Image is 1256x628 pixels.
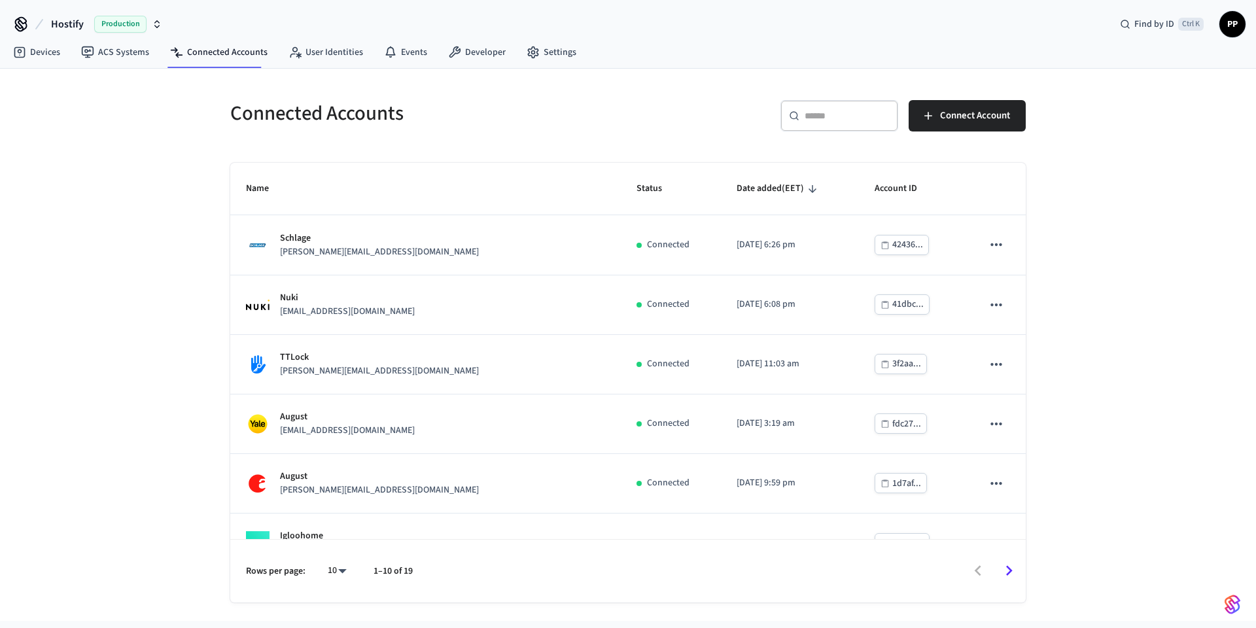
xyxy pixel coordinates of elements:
[875,413,927,434] button: fdc27...
[940,107,1010,124] span: Connect Account
[280,245,479,259] p: [PERSON_NAME][EMAIL_ADDRESS][DOMAIN_NAME]
[892,296,924,313] div: 41dbc...
[280,470,479,483] p: August
[875,179,934,199] span: Account ID
[160,41,278,64] a: Connected Accounts
[246,412,270,436] img: Yale Logo, Square
[246,179,286,199] span: Name
[647,238,689,252] p: Connected
[994,555,1024,586] button: Go to next page
[280,483,479,497] p: [PERSON_NAME][EMAIL_ADDRESS][DOMAIN_NAME]
[737,536,843,550] p: [DATE] 1:53 am
[1178,18,1204,31] span: Ctrl K
[737,298,843,311] p: [DATE] 6:08 pm
[737,357,843,371] p: [DATE] 11:03 am
[280,305,415,319] p: [EMAIL_ADDRESS][DOMAIN_NAME]
[71,41,160,64] a: ACS Systems
[246,565,305,578] p: Rows per page:
[230,100,620,127] h5: Connected Accounts
[875,533,930,553] button: 93d74...
[647,357,689,371] p: Connected
[1219,11,1246,37] button: PP
[637,179,679,199] span: Status
[875,354,927,374] button: 3f2aa...
[737,476,843,490] p: [DATE] 9:59 pm
[246,531,270,555] img: igloohome_logo
[647,476,689,490] p: Connected
[1221,12,1244,36] span: PP
[1134,18,1174,31] span: Find by ID
[280,424,415,438] p: [EMAIL_ADDRESS][DOMAIN_NAME]
[875,473,927,493] button: 1d7af...
[280,351,479,364] p: TTLock
[246,234,270,257] img: Schlage Logo, Square
[737,238,843,252] p: [DATE] 6:26 pm
[875,294,930,315] button: 41dbc...
[374,565,413,578] p: 1–10 of 19
[246,472,270,495] img: August Logo, Square
[3,41,71,64] a: Devices
[892,535,924,551] div: 93d74...
[246,353,270,376] img: TTLock Logo, Square
[516,41,587,64] a: Settings
[875,235,929,255] button: 42436...
[280,364,479,378] p: [PERSON_NAME][EMAIL_ADDRESS][DOMAIN_NAME]
[321,561,353,580] div: 10
[246,300,270,310] img: Nuki Logo, Square
[278,41,374,64] a: User Identities
[647,417,689,430] p: Connected
[280,291,415,305] p: Nuki
[892,237,923,253] div: 42436...
[892,476,921,492] div: 1d7af...
[280,410,415,424] p: August
[737,179,821,199] span: Date added(EET)
[280,232,479,245] p: Schlage
[1109,12,1214,36] div: Find by IDCtrl K
[51,16,84,32] span: Hostify
[647,298,689,311] p: Connected
[909,100,1026,131] button: Connect Account
[737,417,843,430] p: [DATE] 3:19 am
[1225,594,1240,615] img: SeamLogoGradient.69752ec5.svg
[94,16,147,33] span: Production
[374,41,438,64] a: Events
[280,529,415,543] p: Igloohome
[647,536,689,550] p: Connected
[892,416,921,432] div: fdc27...
[892,356,921,372] div: 3f2aa...
[438,41,516,64] a: Developer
